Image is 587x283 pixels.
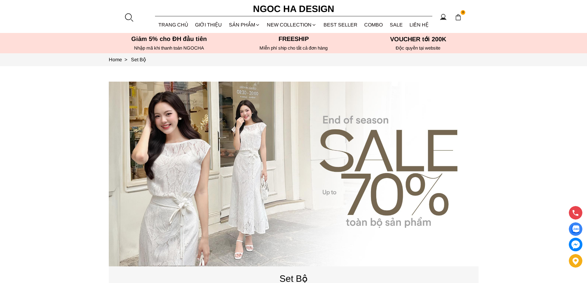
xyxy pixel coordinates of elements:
[155,17,192,33] a: TRANG CHỦ
[358,35,479,43] h5: VOUCHER tới 200K
[247,2,340,16] a: Ngoc Ha Design
[131,35,207,42] font: Giảm 5% cho ĐH đầu tiên
[109,57,131,62] a: Link to Home
[455,14,462,21] img: img-CART-ICON-ksit0nf1
[461,10,466,15] span: 0
[131,57,146,62] a: Link to Set Bộ
[386,17,406,33] a: SALE
[279,35,309,42] font: Freeship
[569,238,582,251] a: messenger
[192,17,226,33] a: GIỚI THIỆU
[572,225,579,233] img: Display image
[361,17,386,33] a: Combo
[226,17,264,33] div: SẢN PHẨM
[233,45,354,51] h6: MIễn phí ship cho tất cả đơn hàng
[358,45,479,51] h6: Độc quyền tại website
[263,17,320,33] a: NEW COLLECTION
[569,222,582,236] a: Display image
[320,17,361,33] a: BEST SELLER
[122,57,130,62] span: >
[134,45,204,51] font: Nhập mã khi thanh toán NGOCHA
[406,17,432,33] a: LIÊN HỆ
